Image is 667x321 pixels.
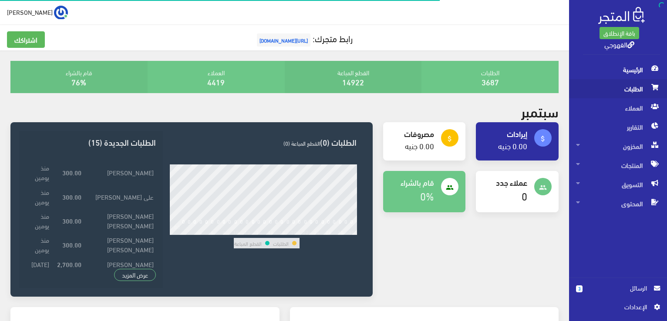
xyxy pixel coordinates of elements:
[291,229,297,235] div: 20
[7,5,68,19] a: ... [PERSON_NAME]
[71,74,86,89] a: 76%
[84,160,156,184] td: [PERSON_NAME]
[349,229,355,235] div: 30
[576,175,660,194] span: التسويق
[576,302,660,316] a: اﻹعدادات
[285,61,422,93] div: القطع المباعة
[10,61,148,93] div: قام بالشراء
[405,138,434,153] a: 0.00 جنيه
[569,117,667,137] a: التقارير
[256,229,262,235] div: 14
[576,285,583,292] span: 3
[569,60,667,79] a: الرئيسية
[600,27,639,39] a: باقة الإنطلاق
[26,160,51,184] td: منذ يومين
[244,229,250,235] div: 12
[569,156,667,175] a: المنتجات
[583,302,647,311] span: اﻹعدادات
[7,7,53,17] span: [PERSON_NAME]
[522,186,527,205] a: 0
[482,74,499,89] a: 3687
[211,229,214,235] div: 6
[569,79,667,98] a: الطلبات
[604,38,634,50] a: القهوجي
[199,229,202,235] div: 4
[576,117,660,137] span: التقارير
[54,6,68,20] img: ...
[26,138,156,146] h3: الطلبات الجديدة (15)
[222,229,226,235] div: 8
[170,138,357,146] h3: الطلبات (0)
[569,194,667,213] a: المحتوى
[148,61,285,93] div: العملاء
[62,167,81,177] strong: 300.00
[207,74,225,89] a: 4419
[390,129,435,138] h4: مصروفات
[590,283,647,293] span: الرسائل
[569,98,667,117] a: العملاء
[483,178,527,187] h4: عملاء جدد
[483,129,527,138] h4: إيرادات
[84,233,156,257] td: [PERSON_NAME] [PERSON_NAME]
[498,138,527,153] a: 0.00 جنيه
[569,137,667,156] a: المخزون
[255,30,353,46] a: رابط متجرك:[URL][DOMAIN_NAME]
[521,104,559,119] h2: سبتمبر
[342,74,364,89] a: 14922
[273,238,289,248] td: الطلبات
[26,257,51,271] td: [DATE]
[62,192,81,201] strong: 300.00
[576,137,660,156] span: المخزون
[314,229,320,235] div: 24
[84,257,156,271] td: [PERSON_NAME]
[446,135,454,143] i: attach_money
[576,156,660,175] span: المنتجات
[576,283,660,302] a: 3 الرسائل
[576,79,660,98] span: الطلبات
[26,233,51,257] td: منذ يومين
[234,238,262,248] td: القطع المباعة
[62,240,81,249] strong: 300.00
[421,61,559,93] div: الطلبات
[539,135,547,143] i: attach_money
[188,229,191,235] div: 2
[233,229,239,235] div: 10
[303,229,309,235] div: 22
[283,138,320,148] span: القطع المباعة (0)
[26,208,51,232] td: منذ يومين
[268,229,274,235] div: 16
[84,184,156,208] td: على [PERSON_NAME]
[257,33,310,47] span: [URL][DOMAIN_NAME]
[84,208,156,232] td: [PERSON_NAME] [PERSON_NAME]
[576,60,660,79] span: الرئيسية
[57,259,81,269] strong: 2,700.00
[420,186,434,205] a: 0%
[26,184,51,208] td: منذ يومين
[114,269,156,281] a: عرض المزيد
[576,194,660,213] span: المحتوى
[576,98,660,117] span: العملاء
[337,229,344,235] div: 28
[598,7,645,24] img: .
[7,31,45,48] a: اشتراكك
[326,229,332,235] div: 26
[446,184,454,191] i: people
[539,184,547,191] i: people
[279,229,285,235] div: 18
[62,216,81,225] strong: 300.00
[390,178,435,187] h4: قام بالشراء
